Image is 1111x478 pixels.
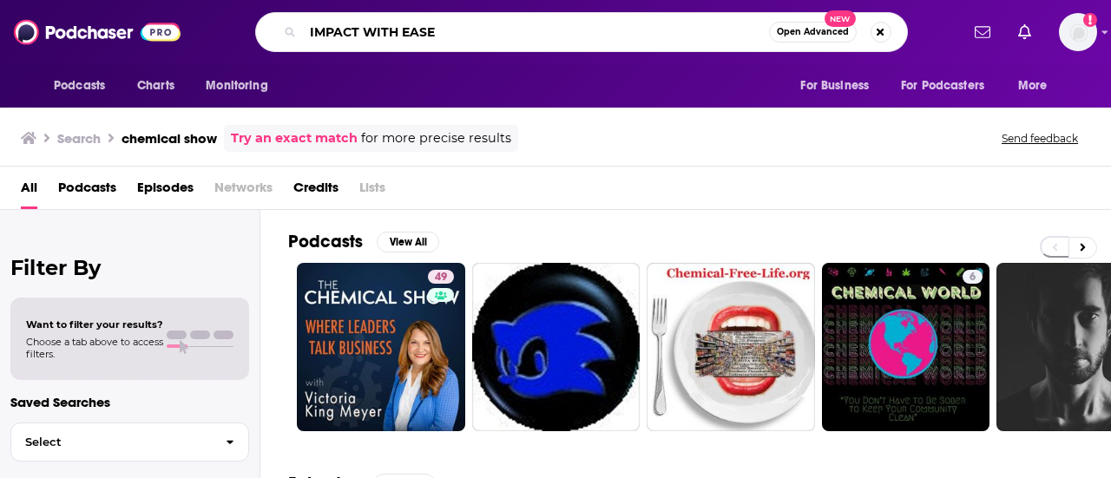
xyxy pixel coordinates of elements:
a: 6 [822,263,990,431]
button: open menu [788,69,891,102]
p: Saved Searches [10,394,249,410]
h2: Podcasts [288,231,363,252]
button: Show profile menu [1059,13,1097,51]
button: open menu [42,69,128,102]
span: New [825,10,856,27]
a: 6 [963,270,983,284]
span: 49 [435,269,447,286]
a: 49 [428,270,454,284]
a: 49 [297,263,465,431]
button: Open AdvancedNew [769,22,857,43]
span: for more precise results [361,128,511,148]
input: Search podcasts, credits, & more... [303,18,769,46]
span: Podcasts [54,74,105,98]
span: 6 [970,269,976,286]
span: Charts [137,74,174,98]
h3: chemical show [122,130,217,147]
a: Credits [293,174,339,209]
img: Podchaser - Follow, Share and Rate Podcasts [14,16,181,49]
img: User Profile [1059,13,1097,51]
span: Monitoring [206,74,267,98]
button: open menu [194,69,290,102]
span: More [1018,74,1048,98]
span: Want to filter your results? [26,318,163,331]
span: Lists [359,174,385,209]
a: Charts [126,69,185,102]
button: open menu [890,69,1009,102]
span: Open Advanced [777,28,849,36]
span: Logged in as HavasFormulab2b [1059,13,1097,51]
h2: Filter By [10,255,249,280]
a: Show notifications dropdown [968,17,997,47]
a: Try an exact match [231,128,358,148]
div: Search podcasts, credits, & more... [255,12,908,52]
span: Networks [214,174,273,209]
svg: Add a profile image [1083,13,1097,27]
button: Select [10,422,249,462]
a: PodcastsView All [288,231,439,252]
a: Show notifications dropdown [1011,17,1038,47]
a: Podcasts [58,174,116,209]
span: Select [11,436,212,448]
h3: Search [57,130,101,147]
a: All [21,174,37,209]
span: For Podcasters [901,74,984,98]
span: Choose a tab above to access filters. [26,336,163,360]
span: For Business [800,74,869,98]
a: Episodes [137,174,194,209]
button: open menu [1006,69,1069,102]
button: Send feedback [996,131,1083,146]
button: View All [377,232,439,252]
